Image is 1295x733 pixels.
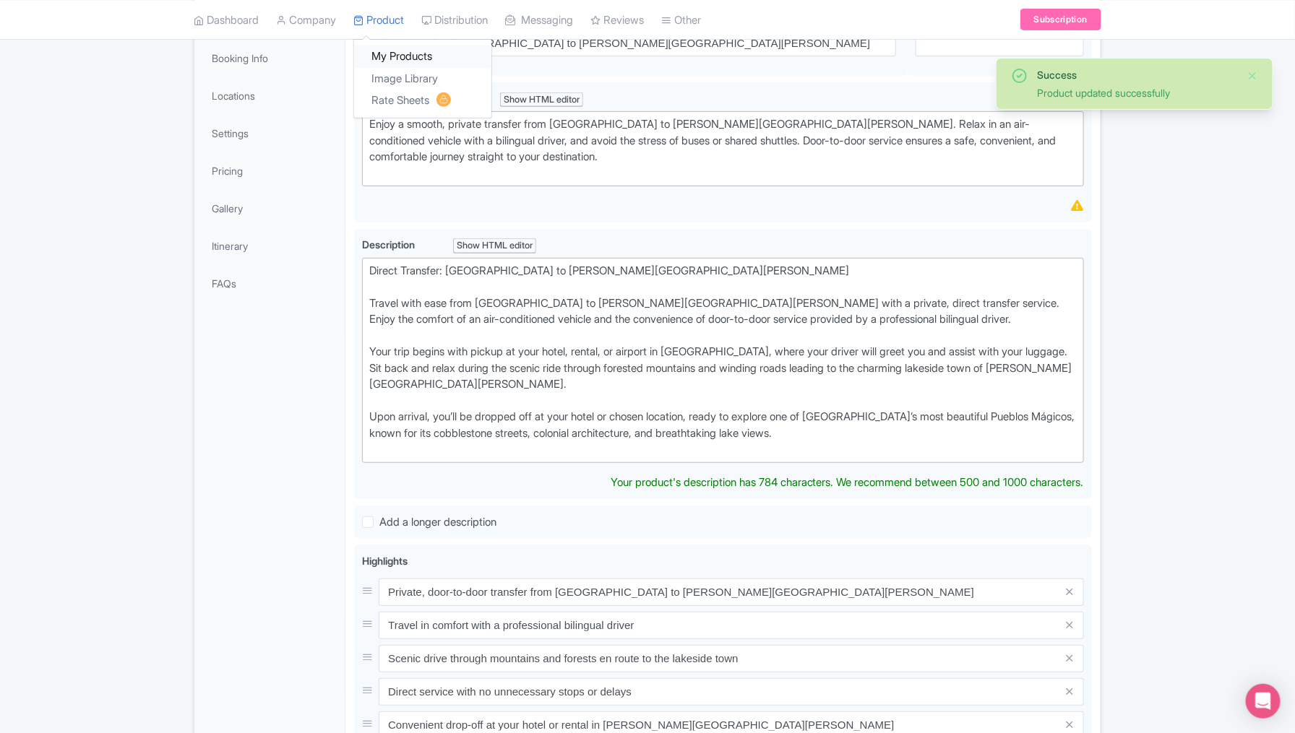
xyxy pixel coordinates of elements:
[1246,684,1281,719] div: Open Intercom Messenger
[1037,67,1235,82] div: Success
[197,267,342,300] a: FAQs
[197,192,342,225] a: Gallery
[453,238,536,253] div: Show HTML editor
[500,92,583,108] div: Show HTML editor
[1020,9,1101,30] a: Subscription
[1037,85,1235,100] div: Product updated successfully
[611,474,1084,491] div: Your product's description has 784 characters. We recommend between 500 and 1000 characters.
[369,116,1077,181] div: Enjoy a smooth, private transfer from [GEOGRAPHIC_DATA] to [PERSON_NAME][GEOGRAPHIC_DATA][PERSON_...
[354,45,491,68] a: My Products
[197,230,342,262] a: Itinerary
[354,90,491,112] a: Rate Sheets
[197,79,342,112] a: Locations
[1247,67,1258,84] button: Close
[197,155,342,187] a: Pricing
[362,238,417,251] span: Description
[362,555,408,567] span: Highlights
[369,263,1077,458] div: Direct Transfer: [GEOGRAPHIC_DATA] to [PERSON_NAME][GEOGRAPHIC_DATA][PERSON_NAME] Travel with eas...
[197,42,342,74] a: Booking Info
[354,67,491,90] a: Image Library
[379,515,496,529] span: Add a longer description
[197,117,342,149] a: Settings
